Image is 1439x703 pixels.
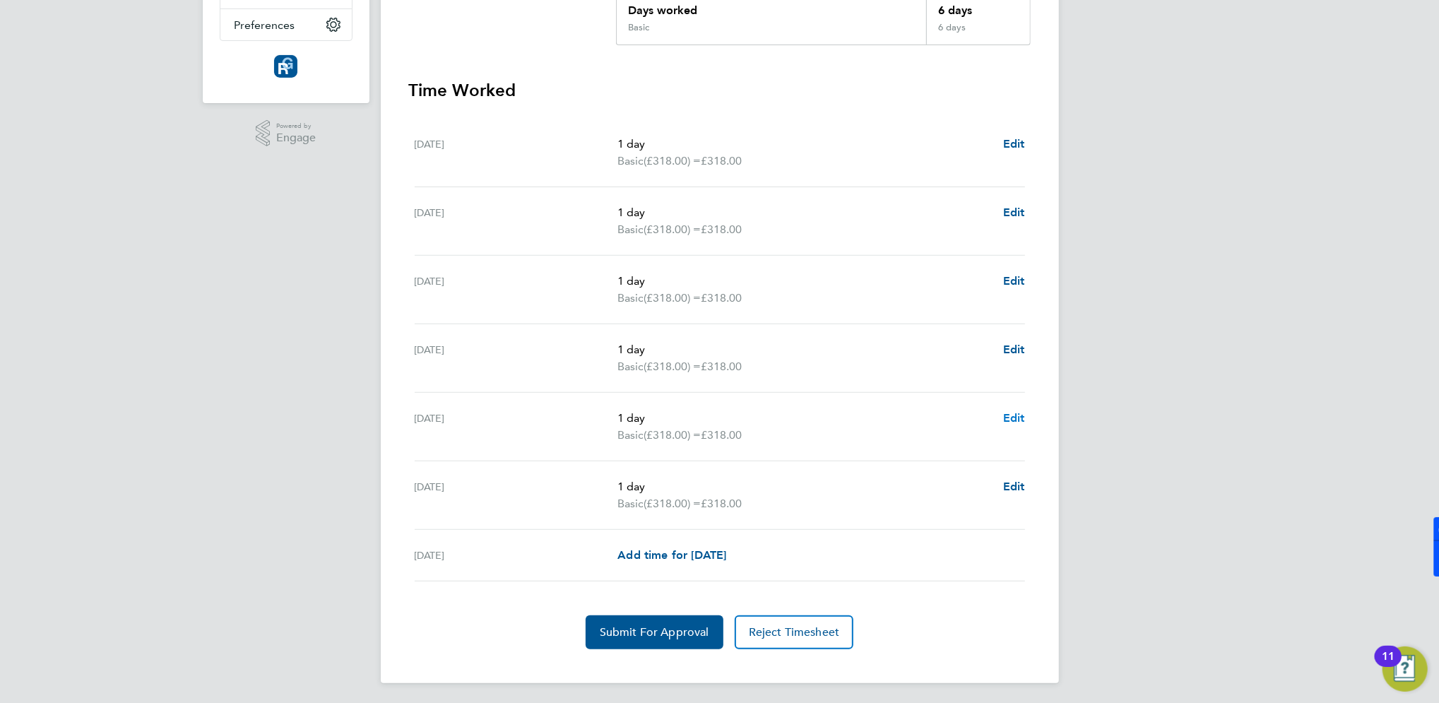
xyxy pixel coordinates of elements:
[235,18,295,32] span: Preferences
[701,428,742,442] span: £318.00
[1382,656,1394,675] div: 11
[274,55,297,78] img: resourcinggroup-logo-retina.png
[617,410,991,427] p: 1 day
[617,273,991,290] p: 1 day
[749,625,840,639] span: Reject Timesheet
[644,360,701,373] span: (£318.00) =
[617,358,644,375] span: Basic
[415,204,618,238] div: [DATE]
[415,478,618,512] div: [DATE]
[617,547,726,564] a: Add time for [DATE]
[1382,646,1428,692] button: Open Resource Center, 11 new notifications
[701,223,742,236] span: £318.00
[617,221,644,238] span: Basic
[415,341,618,375] div: [DATE]
[276,132,316,144] span: Engage
[617,136,991,153] p: 1 day
[415,136,618,170] div: [DATE]
[617,153,644,170] span: Basic
[644,428,701,442] span: (£318.00) =
[1003,136,1025,153] a: Edit
[415,273,618,307] div: [DATE]
[1003,411,1025,425] span: Edit
[644,497,701,510] span: (£318.00) =
[1003,137,1025,150] span: Edit
[220,55,353,78] a: Go to home page
[617,478,991,495] p: 1 day
[617,204,991,221] p: 1 day
[617,290,644,307] span: Basic
[617,341,991,358] p: 1 day
[256,120,316,147] a: Powered byEngage
[617,427,644,444] span: Basic
[220,9,352,40] button: Preferences
[701,497,742,510] span: £318.00
[617,495,644,512] span: Basic
[1003,478,1025,495] a: Edit
[644,291,701,305] span: (£318.00) =
[644,223,701,236] span: (£318.00) =
[1003,341,1025,358] a: Edit
[926,22,1029,45] div: 6 days
[415,410,618,444] div: [DATE]
[735,615,854,649] button: Reject Timesheet
[701,291,742,305] span: £318.00
[701,360,742,373] span: £318.00
[1003,206,1025,219] span: Edit
[701,154,742,167] span: £318.00
[586,615,723,649] button: Submit For Approval
[1003,410,1025,427] a: Edit
[644,154,701,167] span: (£318.00) =
[1003,273,1025,290] a: Edit
[617,548,726,562] span: Add time for [DATE]
[415,547,618,564] div: [DATE]
[600,625,709,639] span: Submit For Approval
[276,120,316,132] span: Powered by
[409,79,1031,102] h3: Time Worked
[628,22,649,33] div: Basic
[1003,274,1025,288] span: Edit
[1003,204,1025,221] a: Edit
[1003,480,1025,493] span: Edit
[1003,343,1025,356] span: Edit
